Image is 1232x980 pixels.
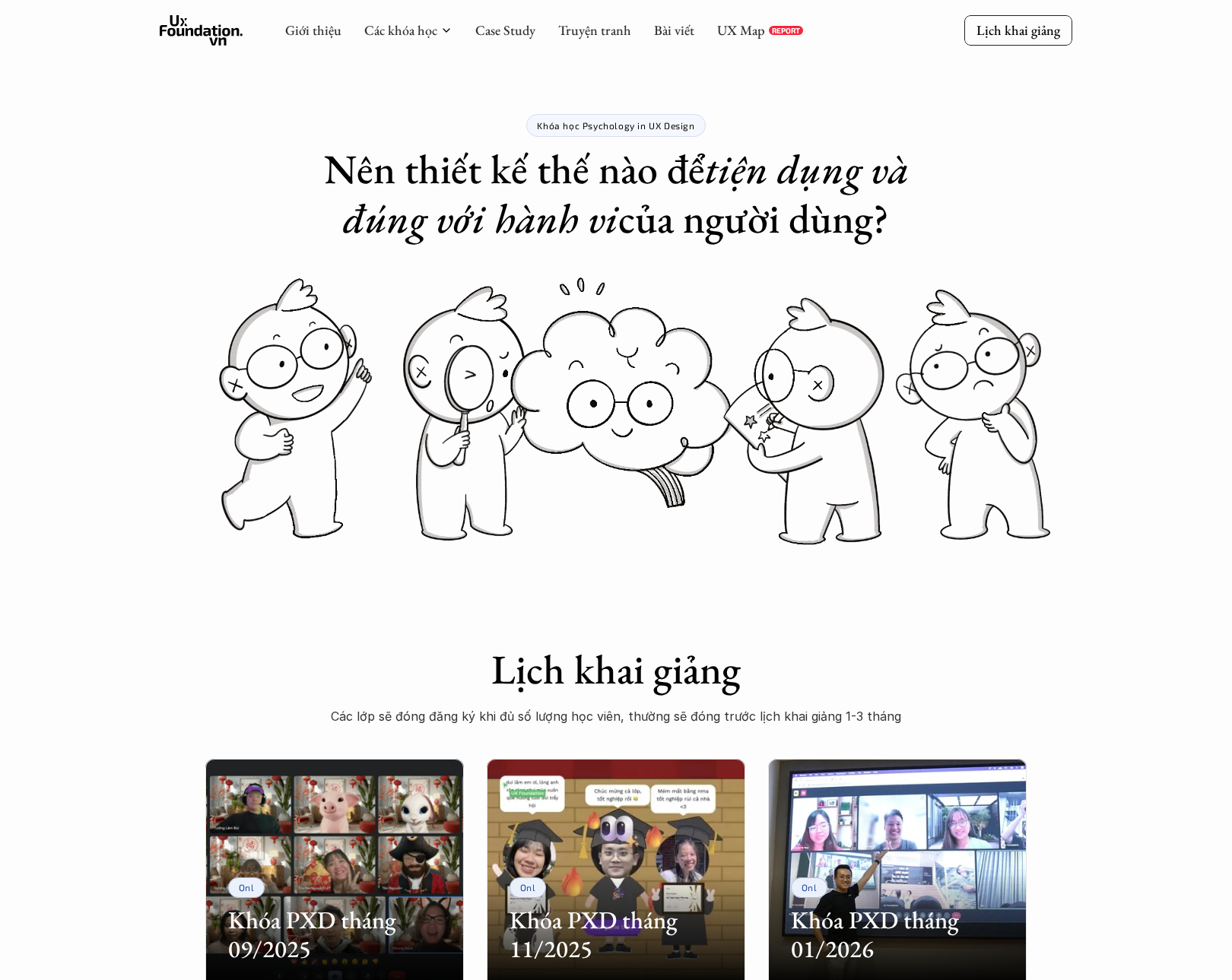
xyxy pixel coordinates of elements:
[558,21,631,39] a: Truyện tranh
[239,882,255,893] p: Onl
[312,645,920,694] h1: Lịch khai giảng
[976,21,1060,39] p: Lịch khai giảng
[772,26,800,35] p: REPORT
[475,21,535,39] a: Case Study
[769,26,803,35] a: REPORT
[364,21,437,39] a: Các khóa học
[802,882,818,893] p: Onl
[717,21,765,39] a: UX Map
[537,120,694,131] p: Khóa học Psychology in UX Design
[343,142,918,245] em: tiện dụng và đúng với hành vi
[964,15,1072,45] a: Lịch khai giảng
[285,21,341,39] a: Giới thiệu
[228,905,441,964] h2: Khóa PXD tháng 09/2025
[312,705,920,728] p: Các lớp sẽ đóng đăng ký khi đủ số lượng học viên, thường sẽ đóng trước lịch khai giảng 1-3 tháng
[312,144,920,243] h1: Nên thiết kế thế nào để của người dùng?
[510,905,722,964] h2: Khóa PXD tháng 11/2025
[654,21,694,39] a: Bài viết
[520,882,536,893] p: Onl
[791,905,1004,964] h2: Khóa PXD tháng 01/2026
